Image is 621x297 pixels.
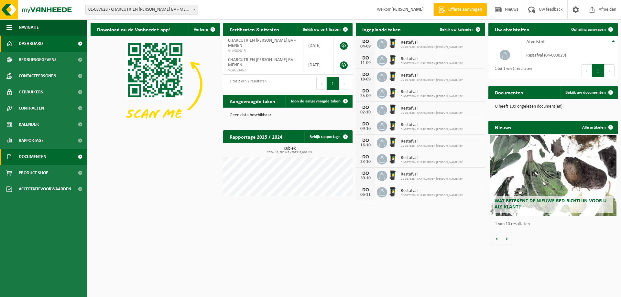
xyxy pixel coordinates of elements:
span: 01-087628 - CHARCUTRIEN [PERSON_NAME] BV [401,144,463,148]
h2: Rapportage 2025 / 2024 [223,130,289,143]
img: Download de VHEPlus App [91,36,220,133]
div: 11-09 [359,61,372,65]
div: DO [359,56,372,61]
td: [DATE] [303,55,333,75]
p: U heeft 109 ongelezen document(en). [495,104,611,109]
img: WB-0240-HPE-BK-01 [387,170,398,181]
div: DO [359,122,372,127]
span: Navigatie [19,19,39,36]
span: Restafval [401,155,463,161]
img: WB-0240-HPE-BK-01 [387,120,398,131]
button: 1 [592,64,605,77]
span: 01-087628 - CHARCUTRIEN [PERSON_NAME] BV [401,177,463,181]
h2: Uw afvalstoffen [488,23,536,36]
div: DO [359,39,372,44]
span: 01-087628 - CHARCUTRIEN JOSUÉ DELEU BV - MENEN [86,5,198,14]
span: Rapportage [19,133,44,149]
span: Kalender [19,116,39,133]
img: WB-0240-HPE-BK-01 [387,153,398,164]
img: WB-0240-HPE-BK-01 [387,104,398,115]
a: Wat betekent de nieuwe RED-richtlijn voor u als klant? [490,135,616,216]
button: Previous [582,64,592,77]
span: 01-087628 - CHARCUTRIEN [PERSON_NAME] BV [401,161,463,164]
a: Offerte aanvragen [433,3,487,16]
span: Wat betekent de nieuwe RED-richtlijn voor u als klant? [495,198,606,210]
span: Dashboard [19,36,43,52]
button: Next [339,77,349,90]
span: VLA902015 [228,48,298,54]
div: DO [359,138,372,143]
span: Product Shop [19,165,48,181]
td: restafval (04-000029) [521,48,618,62]
img: WB-0240-HPE-BK-01 [387,87,398,98]
h3: Kubiek [226,146,353,154]
h2: Download nu de Vanheede+ app! [91,23,177,36]
button: Vorige [492,232,502,245]
div: DO [359,72,372,77]
button: Volgende [502,232,512,245]
div: 23-10 [359,160,372,164]
span: Restafval [401,57,463,62]
span: VLA613467 [228,68,298,73]
div: DO [359,154,372,160]
span: Verberg [194,27,208,32]
h2: Nieuws [488,121,517,133]
button: Previous [316,77,327,90]
span: Bekijk uw kalender [440,27,473,32]
div: DO [359,187,372,193]
strong: [PERSON_NAME] [391,7,424,12]
img: WB-0240-HPE-BK-01 [387,54,398,65]
h2: Certificaten & attesten [223,23,286,36]
span: 01-087628 - CHARCUTRIEN [PERSON_NAME] BV [401,111,463,115]
button: Verberg [189,23,219,36]
span: 01-087628 - CHARCUTRIEN [PERSON_NAME] BV [401,128,463,132]
span: 01-087628 - CHARCUTRIEN [PERSON_NAME] BV [401,194,463,197]
span: Toon de aangevraagde taken [290,99,341,103]
span: Bekijk uw documenten [565,90,606,95]
div: 30-10 [359,176,372,181]
span: Restafval [401,40,463,45]
div: 1 tot 2 van 2 resultaten [226,76,267,90]
span: CHARCUTRIEN [PERSON_NAME] BV - MENEN [228,58,296,68]
a: Bekijk uw certificaten [298,23,352,36]
span: Restafval [401,122,463,128]
span: 01-087628 - CHARCUTRIEN [PERSON_NAME] BV [401,45,463,49]
button: Next [605,64,615,77]
span: 01-087628 - CHARCUTRIEN [PERSON_NAME] BV [401,95,463,99]
span: CHARCUTRIEN [PERSON_NAME] BV - MENEN [228,38,296,48]
span: Contactpersonen [19,68,56,84]
span: Restafval [401,172,463,177]
span: 01-087628 - CHARCUTRIEN [PERSON_NAME] BV [401,62,463,66]
img: WB-0240-HPE-BK-01 [387,71,398,82]
button: 1 [327,77,339,90]
p: 1 van 10 resultaten [495,222,615,227]
div: DO [359,89,372,94]
span: 01-087628 - CHARCUTRIEN JOSUÉ DELEU BV - MENEN [85,5,198,15]
td: [DATE] [303,36,333,55]
span: Restafval [401,139,463,144]
div: 06-11 [359,193,372,197]
h2: Ingeplande taken [356,23,407,36]
span: Restafval [401,90,463,95]
span: Gebruikers [19,84,43,100]
p: Geen data beschikbaar. [230,113,346,118]
span: Afvalstof [526,39,545,45]
span: Documenten [19,149,46,165]
img: WB-0240-HPE-BK-01 [387,137,398,148]
span: 01-087628 - CHARCUTRIEN [PERSON_NAME] BV [401,78,463,82]
span: Acceptatievoorwaarden [19,181,71,197]
div: 09-10 [359,127,372,131]
span: Bedrijfsgegevens [19,52,57,68]
span: Bekijk uw certificaten [303,27,341,32]
span: Offerte aanvragen [447,6,484,13]
img: WB-0240-HPE-BK-01 [387,38,398,49]
a: Bekijk rapportage [304,130,352,143]
a: Alle artikelen [577,121,617,134]
div: 18-09 [359,77,372,82]
div: 04-09 [359,44,372,49]
div: 1 tot 1 van 1 resultaten [492,64,532,78]
span: Restafval [401,106,463,111]
span: 2024: 11,280 m3 - 2025: 8,640 m3 [226,151,353,154]
span: Ophaling aanvragen [571,27,606,32]
span: Restafval [401,188,463,194]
